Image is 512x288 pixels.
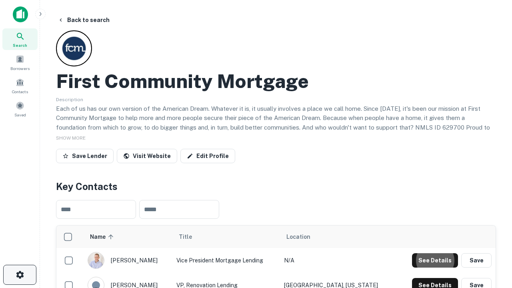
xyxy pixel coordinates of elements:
[56,97,83,102] span: Description
[412,253,458,268] button: See Details
[2,98,38,120] a: Saved
[286,232,310,242] span: Location
[172,226,280,248] th: Title
[56,149,114,163] button: Save Lender
[2,75,38,96] a: Contacts
[84,226,172,248] th: Name
[461,253,492,268] button: Save
[2,28,38,50] a: Search
[56,70,309,93] h2: First Community Mortgage
[14,112,26,118] span: Saved
[88,252,168,269] div: [PERSON_NAME]
[2,52,38,73] a: Borrowers
[13,6,28,22] img: capitalize-icon.png
[13,42,27,48] span: Search
[56,179,496,194] h4: Key Contacts
[10,65,30,72] span: Borrowers
[90,232,116,242] span: Name
[56,135,86,141] span: SHOW MORE
[56,104,496,142] p: Each of us has our own version of the American Dream. Whatever it is, it usually involves a place...
[180,149,235,163] a: Edit Profile
[12,88,28,95] span: Contacts
[179,232,202,242] span: Title
[88,252,104,268] img: 1520878720083
[280,248,396,273] td: N/A
[54,13,113,27] button: Back to search
[117,149,177,163] a: Visit Website
[280,226,396,248] th: Location
[472,198,512,237] iframe: Chat Widget
[172,248,280,273] td: Vice President Mortgage Lending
